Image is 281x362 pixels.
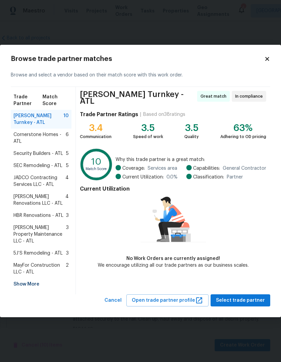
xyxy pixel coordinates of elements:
div: Show More [11,278,71,290]
span: 5 [66,162,69,169]
text: Match Score [86,167,107,171]
div: 3.5 [133,125,163,131]
div: 3.4 [80,125,112,131]
span: 4 [65,174,69,188]
text: 10 [91,157,101,166]
span: Select trade partner [216,296,265,305]
button: Cancel [102,294,124,307]
span: MayFor Construction LLC - ATL [13,262,66,275]
span: [PERSON_NAME] Renovations LLC - ATL [13,193,65,207]
span: [PERSON_NAME] Turnkey - ATL [80,91,195,104]
div: We encourage utilizing all our trade partners as our business scales. [98,262,249,269]
div: Communication [80,133,112,140]
span: Open trade partner profile [132,296,203,305]
span: Cancel [104,296,122,305]
h4: Current Utilization [80,186,266,192]
span: General Contractor [223,165,266,172]
span: Classification: [193,174,224,180]
span: Coverage: [122,165,145,172]
span: [PERSON_NAME] Property Maintenance LLC - ATL [13,224,66,244]
div: Quality [184,133,199,140]
span: Match Score [42,94,69,107]
span: SEC Remodeling - ATL [13,162,62,169]
span: Capabilities: [193,165,220,172]
span: Why this trade partner is a great match: [116,156,266,163]
button: Select trade partner [211,294,270,307]
div: Browse and select a vendor based on their match score with this work order. [11,64,270,87]
span: JADCO Contracting Services LLC - ATL [13,174,65,188]
span: 6 [66,131,69,145]
div: Based on 38 ratings [143,111,185,118]
h2: Browse trade partner matches [11,56,264,62]
div: | [138,111,143,118]
span: 0.0 % [166,174,178,180]
span: Trade Partner [13,94,42,107]
span: 3 [66,224,69,244]
span: HBR Renovations - ATL [13,212,63,219]
span: 2 [66,262,69,275]
div: 63% [220,125,266,131]
div: No Work Orders are currently assigned! [98,255,249,262]
span: [PERSON_NAME] Turnkey - ATL [13,112,63,126]
div: Speed of work [133,133,163,140]
span: Services area [148,165,177,172]
h4: Trade Partner Ratings [80,111,138,118]
span: Current Utilization: [122,174,164,180]
span: Partner [227,174,243,180]
span: 5 [66,150,69,157]
span: 3 [66,250,69,257]
span: Security Builders - ATL [13,150,63,157]
div: 3.5 [184,125,199,131]
div: Adhering to OD pricing [220,133,266,140]
span: Cornerstone Homes - ATL [13,131,66,145]
span: 10 [63,112,69,126]
span: Great match [200,93,229,100]
button: Open trade partner profile [126,294,209,307]
span: 3 [66,212,69,219]
span: 4 [65,193,69,207]
span: In compliance [235,93,266,100]
span: 5J’S Remodeling - ATL [13,250,63,257]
